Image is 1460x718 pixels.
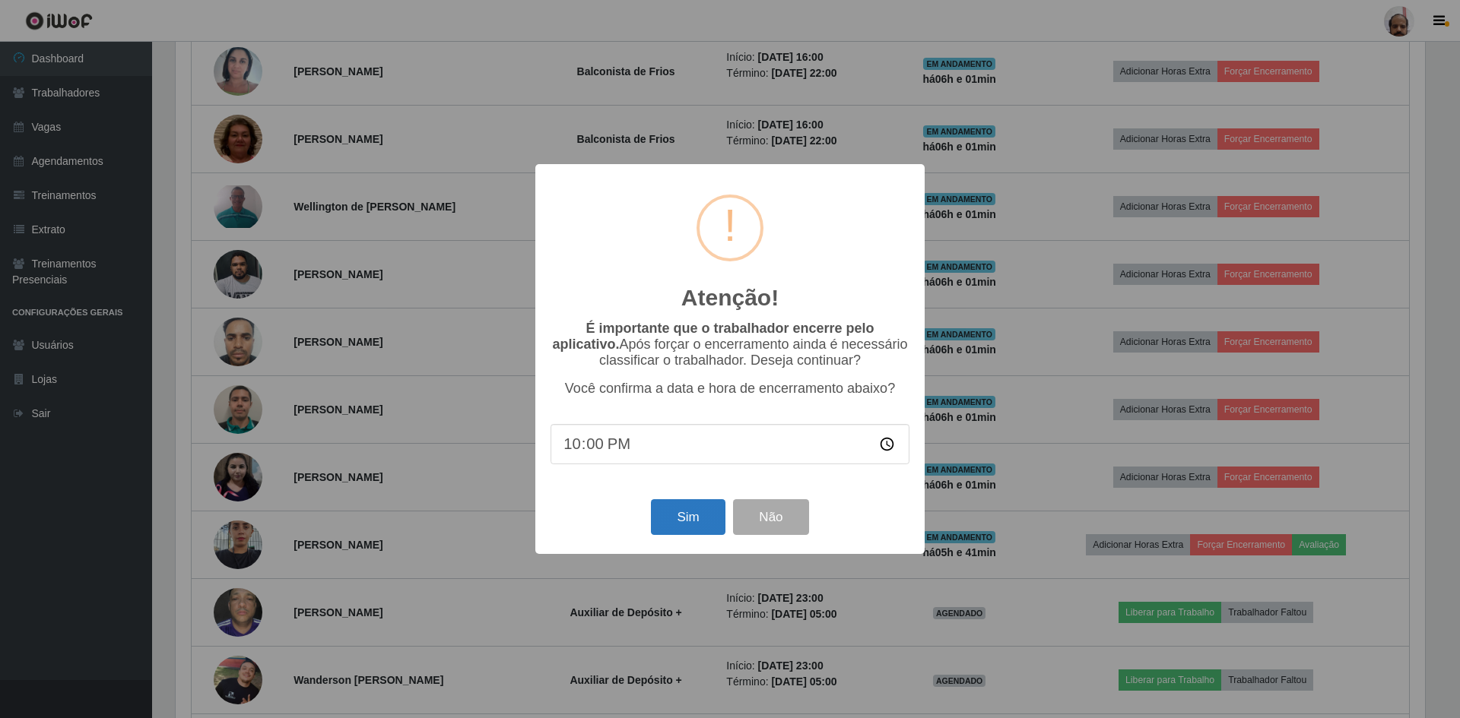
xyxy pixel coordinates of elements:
[551,381,909,397] p: Você confirma a data e hora de encerramento abaixo?
[681,284,779,312] h2: Atenção!
[552,321,874,352] b: É importante que o trabalhador encerre pelo aplicativo.
[651,499,725,535] button: Sim
[551,321,909,368] p: Após forçar o encerramento ainda é necessário classificar o trabalhador. Deseja continuar?
[733,499,808,535] button: Não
